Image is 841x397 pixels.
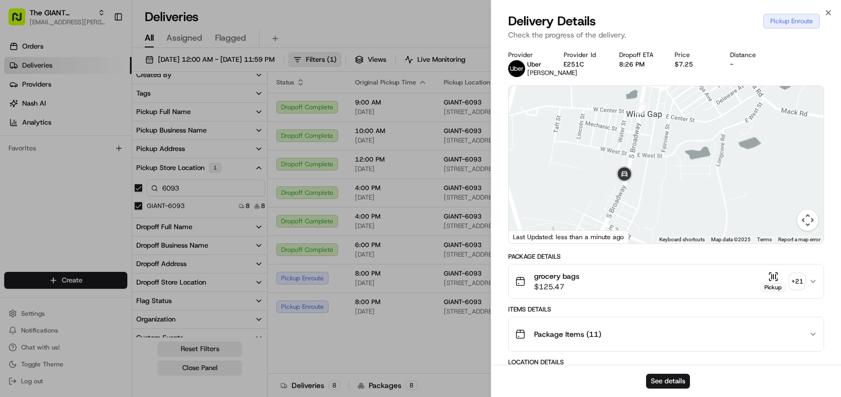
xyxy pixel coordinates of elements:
img: Nash [11,11,32,32]
a: Report a map error [778,237,820,242]
button: Start new chat [180,104,192,117]
div: Last Updated: less than a minute ago [509,230,629,243]
div: Price [675,51,713,59]
img: Google [511,230,546,243]
div: Distance [730,51,769,59]
div: Package Details [508,252,824,261]
span: Pylon [105,179,128,187]
input: Clear [27,68,174,79]
a: Terms (opens in new tab) [757,237,772,242]
div: 6 [635,103,647,115]
p: Check the progress of the delivery. [508,30,824,40]
div: Dropoff ETA [619,51,658,59]
span: grocery bags [534,271,580,281]
a: Powered byPylon [74,178,128,187]
div: Location Details [508,358,824,366]
button: E251C [564,60,584,69]
div: Provider Id [564,51,602,59]
span: Knowledge Base [21,153,81,164]
button: Map camera controls [797,210,818,231]
button: Pickup [761,271,786,292]
div: 💻 [89,154,98,163]
div: Items Details [508,305,824,314]
a: 💻API Documentation [85,149,174,168]
button: Keyboard shortcuts [659,236,705,243]
div: Pickup [761,283,786,292]
div: Provider [508,51,547,59]
span: Package Items ( 11 ) [534,329,601,339]
span: Delivery Details [508,13,596,30]
div: Start new chat [36,101,173,111]
img: 1736555255976-a54dd68f-1ca7-489b-9aae-adbdc363a1c4 [11,101,30,120]
img: profile_uber_ahold_partner.png [508,60,525,77]
span: API Documentation [100,153,170,164]
span: Uber [527,60,541,69]
a: 📗Knowledge Base [6,149,85,168]
div: We're available if you need us! [36,111,134,120]
button: grocery bags$125.47Pickup+21 [509,264,824,298]
div: - [730,60,769,69]
button: See details [646,374,690,389]
div: 8:26 PM [619,60,658,69]
button: Package Items (11) [509,317,824,351]
a: Open this area in Google Maps (opens a new window) [511,230,546,243]
div: 📗 [11,154,19,163]
span: $125.47 [534,281,580,292]
span: Map data ©2025 [711,237,751,242]
span: [PERSON_NAME] [527,69,577,77]
div: $7.25 [675,60,713,69]
button: Pickup+21 [761,271,805,292]
p: Welcome 👋 [11,42,192,59]
div: + 21 [790,274,805,289]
